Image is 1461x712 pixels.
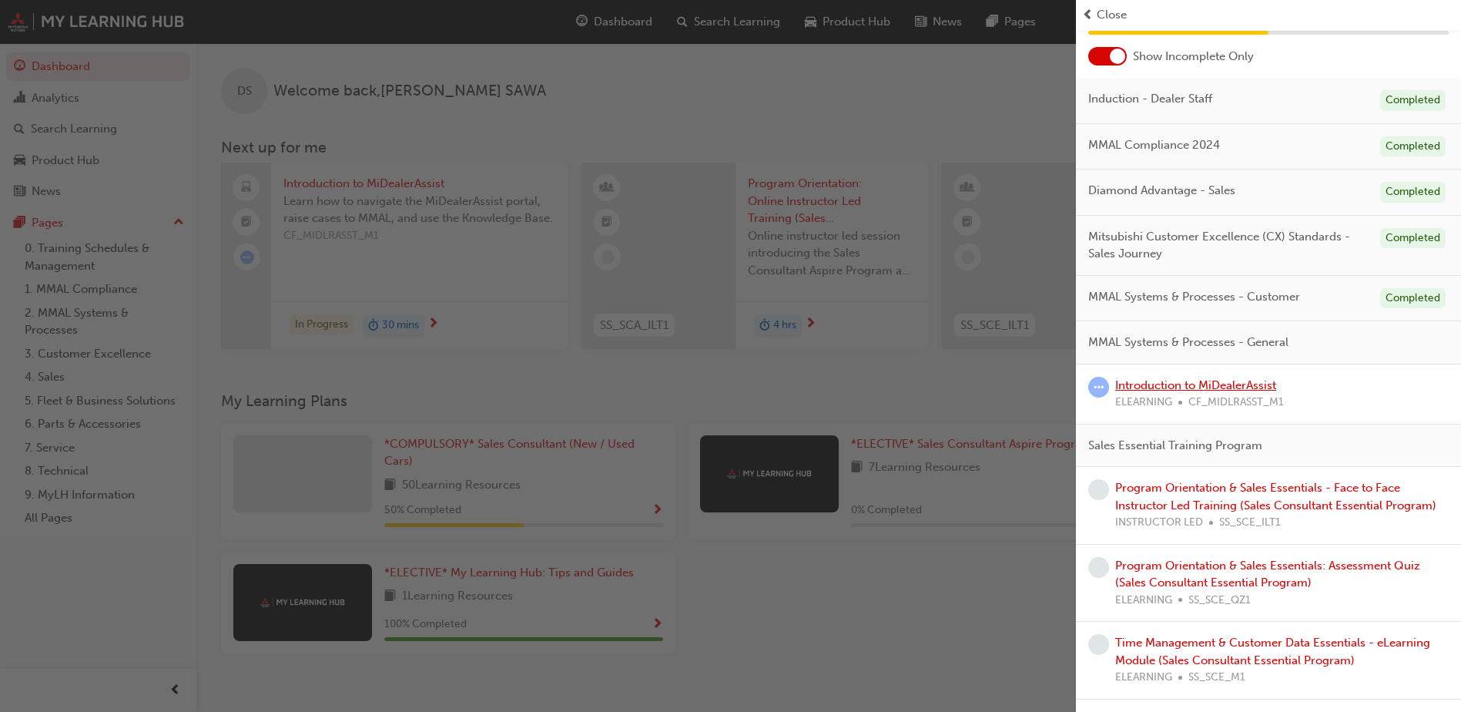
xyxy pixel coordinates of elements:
[1088,479,1109,500] span: learningRecordVerb_NONE-icon
[1380,182,1446,203] div: Completed
[1133,48,1254,65] span: Show Incomplete Only
[1088,228,1368,263] span: Mitsubishi Customer Excellence (CX) Standards - Sales Journey
[1115,514,1203,532] span: INSTRUCTOR LED
[1115,559,1420,590] a: Program Orientation & Sales Essentials: Assessment Quiz (Sales Consultant Essential Program)
[1097,6,1127,24] span: Close
[1380,136,1446,157] div: Completed
[1088,136,1220,154] span: MMAL Compliance 2024
[1088,90,1212,108] span: Induction - Dealer Staff
[1088,634,1109,655] span: learningRecordVerb_NONE-icon
[1115,481,1436,512] a: Program Orientation & Sales Essentials - Face to Face Instructor Led Training (Sales Consultant E...
[1115,378,1276,392] a: Introduction to MiDealerAssist
[1088,437,1262,455] span: Sales Essential Training Program
[1188,669,1245,687] span: SS_SCE_M1
[1088,557,1109,578] span: learningRecordVerb_NONE-icon
[1115,394,1172,411] span: ELEARNING
[1088,182,1235,200] span: Diamond Advantage - Sales
[1115,592,1172,610] span: ELEARNING
[1088,377,1109,398] span: learningRecordVerb_ATTEMPT-icon
[1082,6,1455,24] button: prev-iconClose
[1088,288,1300,306] span: MMAL Systems & Processes - Customer
[1082,6,1094,24] span: prev-icon
[1188,394,1284,411] span: CF_MIDLRASST_M1
[1380,288,1446,309] div: Completed
[1380,90,1446,111] div: Completed
[1115,636,1430,667] a: Time Management & Customer Data Essentials - eLearning Module (Sales Consultant Essential Program)
[1088,334,1288,351] span: MMAL Systems & Processes - General
[1219,514,1281,532] span: SS_SCE_ILT1
[1115,669,1172,687] span: ELEARNING
[1380,228,1446,249] div: Completed
[1188,592,1251,610] span: SS_SCE_QZ1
